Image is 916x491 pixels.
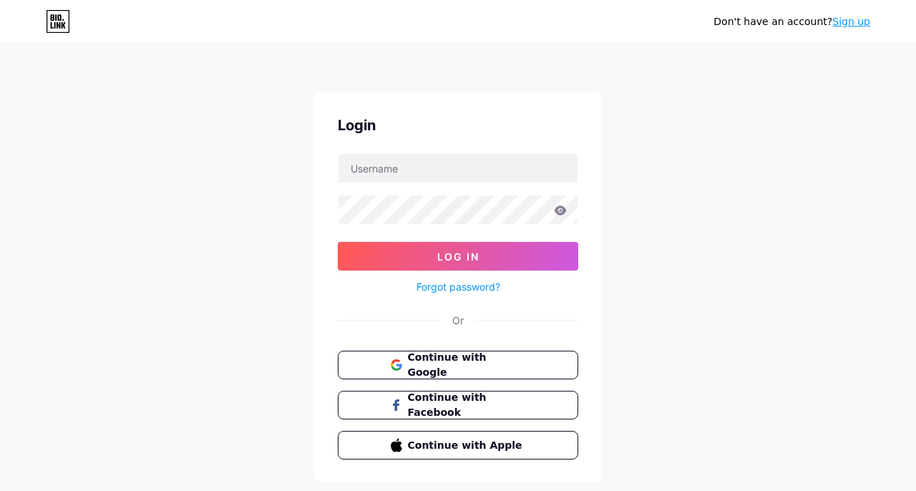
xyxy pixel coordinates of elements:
span: Continue with Apple [408,438,526,453]
div: Or [452,313,464,328]
a: Forgot password? [416,279,500,294]
button: Continue with Apple [338,431,578,460]
button: Continue with Facebook [338,391,578,419]
span: Log In [437,251,479,263]
input: Username [338,154,578,183]
span: Continue with Facebook [408,390,526,420]
a: Sign up [832,16,870,27]
div: Don't have an account? [713,14,870,29]
span: Continue with Google [408,350,526,380]
div: Login [338,115,578,136]
button: Log In [338,242,578,271]
button: Continue with Google [338,351,578,379]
